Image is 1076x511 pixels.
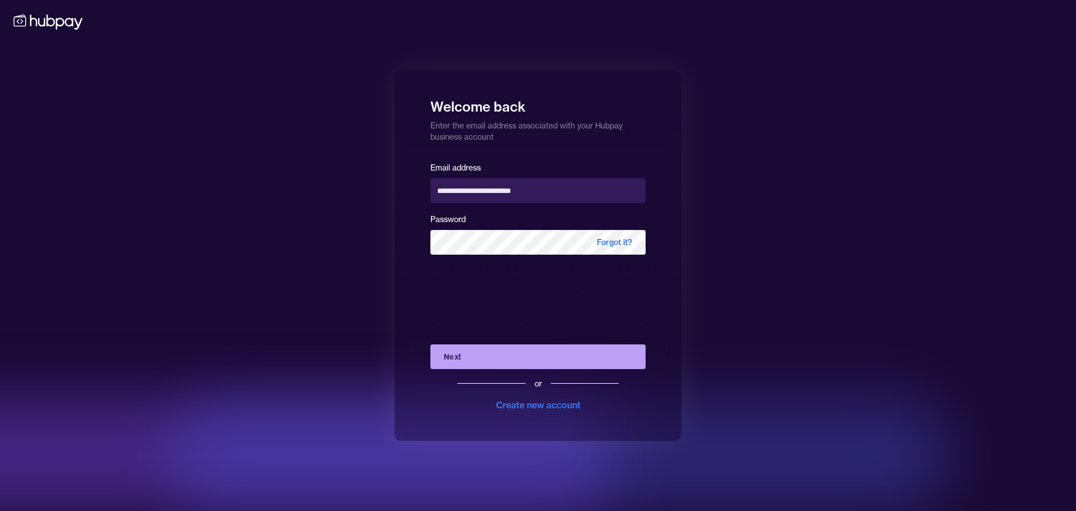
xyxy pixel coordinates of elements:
h1: Welcome back [430,91,646,116]
div: or [535,378,542,389]
p: Enter the email address associated with your Hubpay business account [430,116,646,142]
label: Email address [430,163,481,173]
button: Next [430,344,646,369]
div: Create new account [496,398,581,412]
label: Password [430,214,466,224]
span: Forgot it? [583,230,646,255]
